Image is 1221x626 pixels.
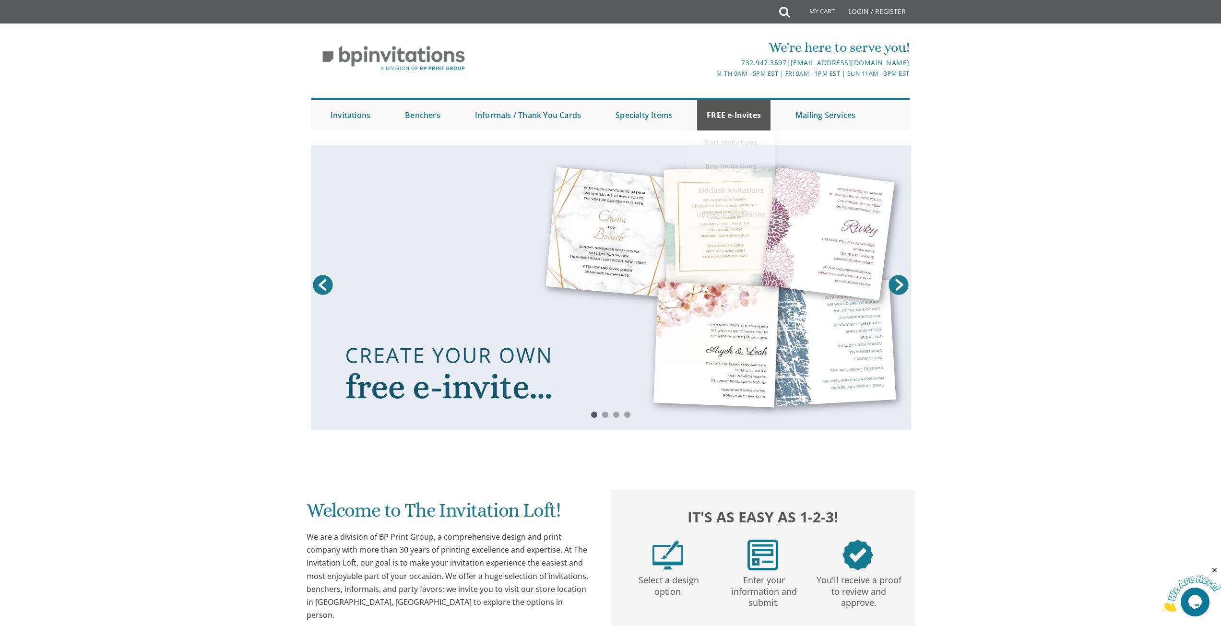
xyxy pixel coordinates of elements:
[887,273,911,297] a: Next
[687,154,775,178] a: Bris Invitations
[718,570,809,609] p: Enter your information and submit.
[311,273,335,297] a: Prev
[813,570,904,609] p: You'll receive a proof to review and approve.
[652,540,683,570] img: step1.png
[465,100,591,130] a: Informals / Thank You Cards
[321,100,380,130] a: Invitations
[511,38,910,57] div: We're here to serve you!
[791,58,910,67] a: [EMAIL_ADDRESS][DOMAIN_NAME]
[741,58,786,67] a: 732.947.3597
[747,540,778,570] img: step2.png
[511,69,910,79] div: M-Th 9am - 5pm EST | Fri 9am - 1pm EST | Sun 11am - 3pm EST
[786,100,865,130] a: Mailing Services
[1162,566,1221,612] iframe: chat widget
[687,178,775,202] a: Kiddush Invitations
[842,540,873,570] img: step3.png
[307,500,592,528] h1: Welcome to The Invitation Loft!
[620,506,905,528] h2: It's as easy as 1-2-3!
[623,570,714,598] p: Select a design option.
[687,130,775,154] a: Vort Invitations
[311,38,476,78] img: BP Invitation Loft
[511,57,910,69] div: |
[307,531,592,622] div: We are a division of BP Print Group, a comprehensive design and print company with more than 30 y...
[687,202,775,226] a: Upsherin Invitations
[697,100,771,130] a: FREE e-Invites
[395,100,450,130] a: Benchers
[789,1,842,25] a: My Cart
[606,100,682,130] a: Specialty Items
